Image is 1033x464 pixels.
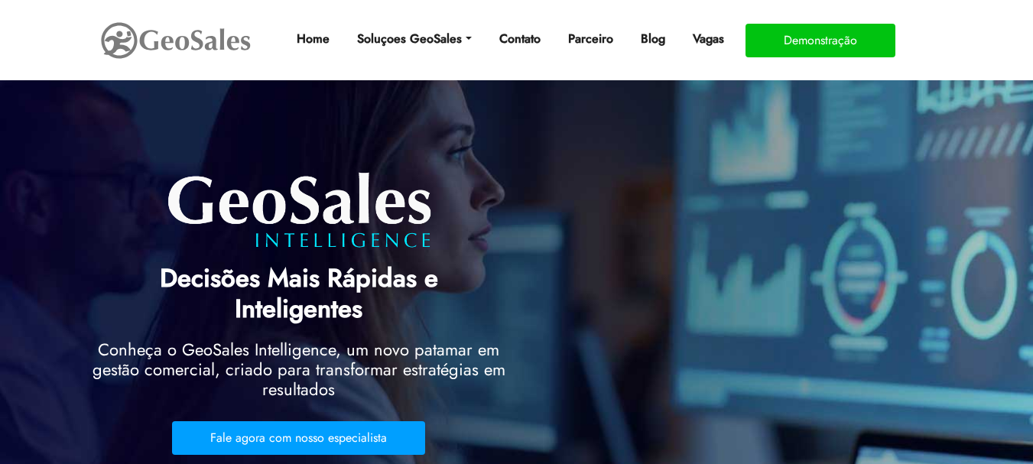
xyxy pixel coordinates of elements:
a: Parceiro [562,24,619,54]
a: Contato [493,24,547,54]
h1: Decisões Mais Rápidas e Inteligentes [93,252,505,332]
button: Demonstração [746,24,895,57]
a: Home [291,24,336,54]
a: Soluçoes GeoSales [351,24,477,54]
button: Fale agora com nosso especialista [172,421,425,455]
a: Vagas [687,24,730,54]
img: GeoSales [99,19,252,62]
img: lg_intelligence.png [165,167,433,252]
a: Blog [635,24,671,54]
h2: Conheça o GeoSales Intelligence, um novo patamar em gestão comercial, criado para transformar est... [93,339,505,407]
